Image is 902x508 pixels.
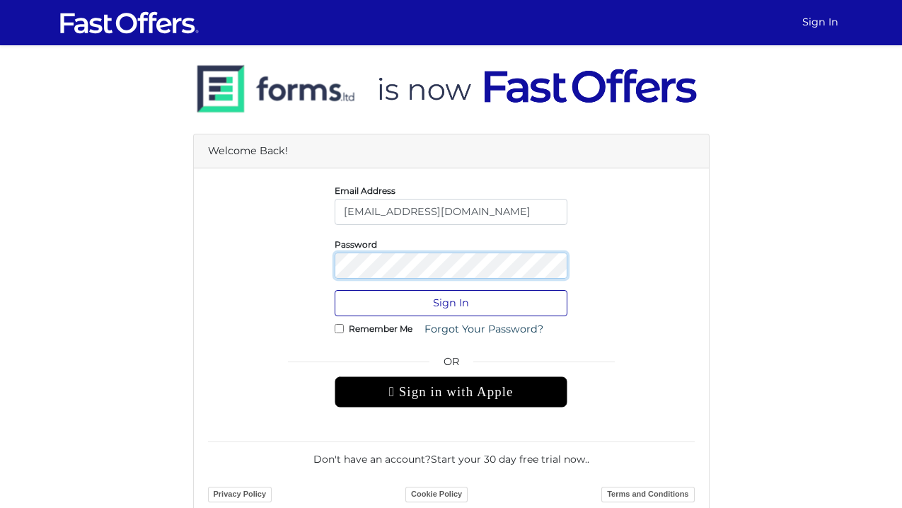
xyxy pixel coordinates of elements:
[208,487,272,502] a: Privacy Policy
[797,8,844,36] a: Sign In
[335,290,567,316] button: Sign In
[601,487,694,502] a: Terms and Conditions
[208,441,695,467] div: Don't have an account? .
[335,243,377,246] label: Password
[431,453,587,466] a: Start your 30 day free trial now.
[335,376,567,408] div: Sign in with Apple
[335,189,395,192] label: Email Address
[194,134,709,168] div: Welcome Back!
[335,354,567,376] span: OR
[335,199,567,225] input: E-Mail
[405,487,468,502] a: Cookie Policy
[415,316,553,342] a: Forgot Your Password?
[349,327,412,330] label: Remember Me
